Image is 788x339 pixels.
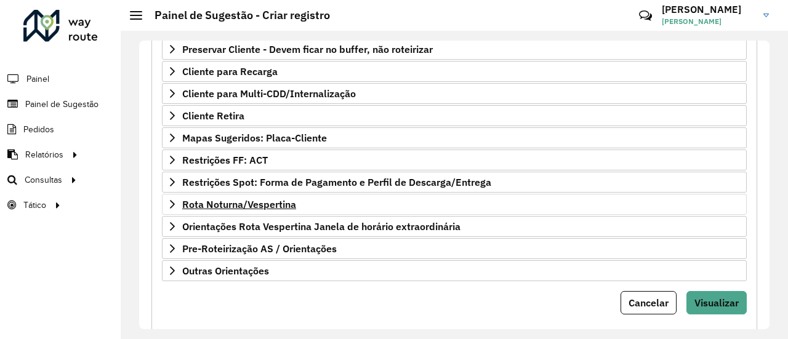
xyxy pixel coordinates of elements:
a: Pre-Roteirização AS / Orientações [162,238,747,259]
span: [PERSON_NAME] [662,16,754,27]
a: Mapas Sugeridos: Placa-Cliente [162,127,747,148]
span: Painel de Sugestão [25,98,98,111]
span: Cliente Retira [182,111,244,121]
span: Restrições Spot: Forma de Pagamento e Perfil de Descarga/Entrega [182,177,491,187]
span: Rota Noturna/Vespertina [182,199,296,209]
a: Restrições Spot: Forma de Pagamento e Perfil de Descarga/Entrega [162,172,747,193]
span: Pedidos [23,123,54,136]
span: Visualizar [694,297,739,309]
a: Outras Orientações [162,260,747,281]
a: Restrições FF: ACT [162,150,747,170]
span: Orientações Rota Vespertina Janela de horário extraordinária [182,221,460,231]
a: Cliente Retira [162,105,747,126]
a: Cliente para Multi-CDD/Internalização [162,83,747,104]
span: Mapas Sugeridos: Placa-Cliente [182,133,327,143]
a: Rota Noturna/Vespertina [162,194,747,215]
span: Consultas [25,173,62,186]
span: Preservar Cliente - Devem ficar no buffer, não roteirizar [182,44,433,54]
span: Tático [23,199,46,212]
span: Painel [26,73,49,86]
a: Cliente para Recarga [162,61,747,82]
h2: Painel de Sugestão - Criar registro [142,9,330,22]
button: Cancelar [621,291,677,314]
span: Pre-Roteirização AS / Orientações [182,244,337,253]
a: Preservar Cliente - Devem ficar no buffer, não roteirizar [162,39,747,60]
h3: [PERSON_NAME] [662,4,754,15]
a: Contato Rápido [632,2,659,29]
span: Relatórios [25,148,63,161]
a: Orientações Rota Vespertina Janela de horário extraordinária [162,216,747,237]
span: Restrições FF: ACT [182,155,268,165]
span: Cliente para Multi-CDD/Internalização [182,89,356,98]
span: Outras Orientações [182,266,269,276]
button: Visualizar [686,291,747,314]
span: Cancelar [629,297,669,309]
span: Cliente para Recarga [182,66,278,76]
